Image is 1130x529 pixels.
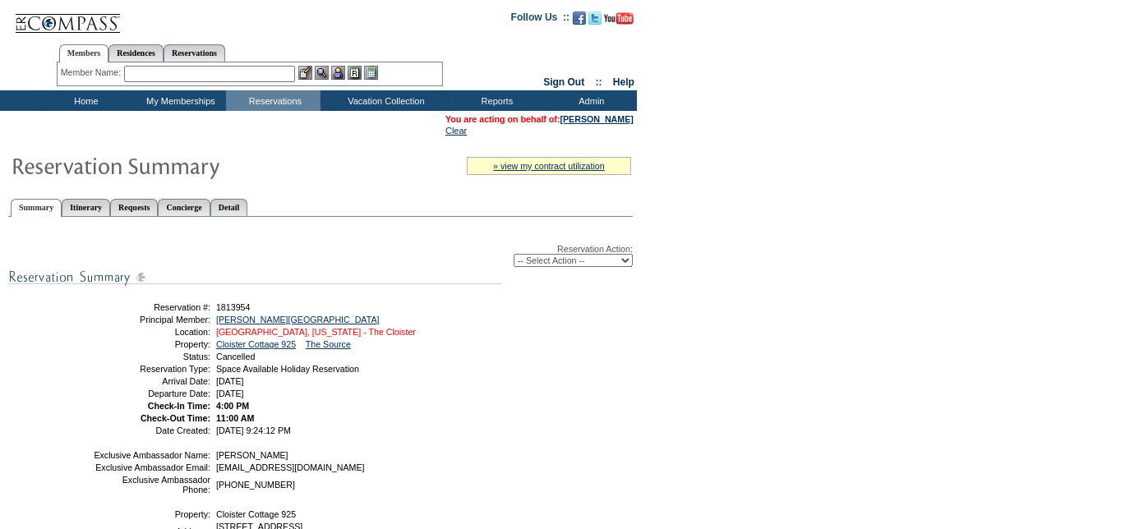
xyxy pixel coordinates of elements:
[493,161,605,171] a: » view my contract utilization
[11,199,62,217] a: Summary
[542,90,637,111] td: Admin
[141,413,210,423] strong: Check-Out Time:
[216,339,296,349] a: Cloister Cottage 925
[93,425,210,435] td: Date Created:
[573,11,586,25] img: Become our fan on Facebook
[560,114,634,124] a: [PERSON_NAME]
[445,114,634,124] span: You are acting on behalf of:
[93,462,210,472] td: Exclusive Ambassador Email:
[93,352,210,361] td: Status:
[61,66,124,80] div: Member Name:
[511,10,570,30] td: Follow Us ::
[216,302,251,312] span: 1813954
[613,76,634,88] a: Help
[216,315,380,324] a: [PERSON_NAME][GEOGRAPHIC_DATA]
[93,364,210,374] td: Reservation Type:
[59,44,109,62] a: Members
[298,66,312,80] img: b_edit.gif
[588,11,602,25] img: Follow us on Twitter
[8,267,501,287] img: subTtlResSummary.gif
[216,352,255,361] span: Cancelled
[216,376,244,386] span: [DATE]
[93,509,210,519] td: Property:
[364,66,378,80] img: b_calculator.gif
[216,480,295,490] span: [PHONE_NUMBER]
[573,16,586,26] a: Become our fan on Facebook
[216,401,249,411] span: 4:00 PM
[131,90,226,111] td: My Memberships
[164,44,225,62] a: Reservations
[93,302,210,312] td: Reservation #:
[37,90,131,111] td: Home
[216,364,359,374] span: Space Available Holiday Reservation
[93,327,210,337] td: Location:
[158,199,210,216] a: Concierge
[62,199,110,216] a: Itinerary
[93,376,210,386] td: Arrival Date:
[148,401,210,411] strong: Check-In Time:
[216,450,288,460] span: [PERSON_NAME]
[216,425,291,435] span: [DATE] 9:24:12 PM
[93,339,210,349] td: Property:
[226,90,321,111] td: Reservations
[448,90,542,111] td: Reports
[108,44,164,62] a: Residences
[210,199,248,216] a: Detail
[8,244,633,267] div: Reservation Action:
[306,339,351,349] a: The Source
[93,315,210,324] td: Principal Member:
[604,16,634,26] a: Subscribe to our YouTube Channel
[11,149,339,182] img: Reservaton Summary
[348,66,362,80] img: Reservations
[110,199,158,216] a: Requests
[604,12,634,25] img: Subscribe to our YouTube Channel
[93,475,210,494] td: Exclusive Ambassador Phone:
[216,462,365,472] span: [EMAIL_ADDRESS][DOMAIN_NAME]
[216,509,296,519] span: Cloister Cottage 925
[321,90,448,111] td: Vacation Collection
[216,413,254,423] span: 11:00 AM
[543,76,584,88] a: Sign Out
[315,66,329,80] img: View
[216,389,244,398] span: [DATE]
[331,66,345,80] img: Impersonate
[445,126,467,136] a: Clear
[216,327,416,337] a: [GEOGRAPHIC_DATA], [US_STATE] - The Cloister
[588,16,602,26] a: Follow us on Twitter
[93,389,210,398] td: Departure Date:
[93,450,210,460] td: Exclusive Ambassador Name:
[596,76,602,88] span: ::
